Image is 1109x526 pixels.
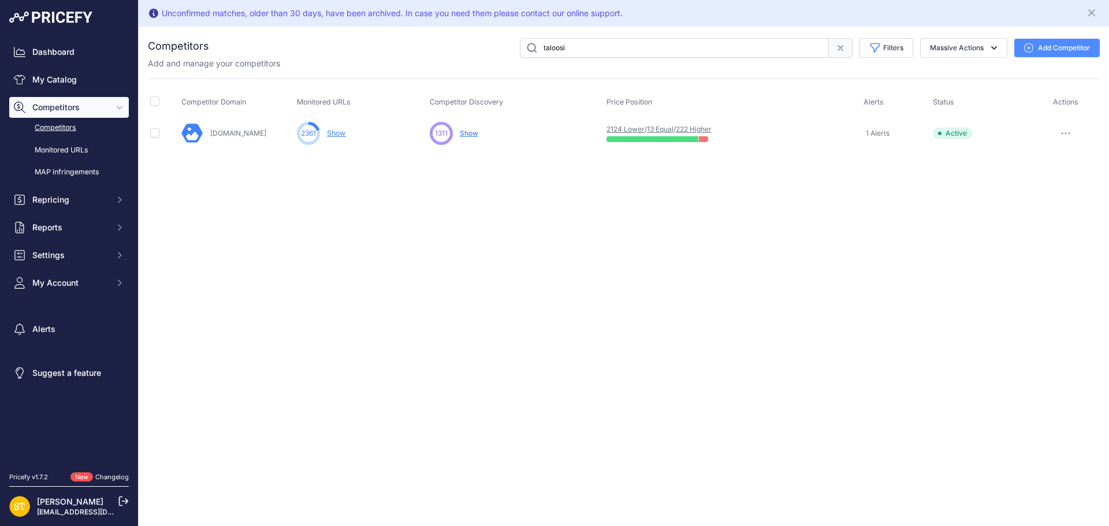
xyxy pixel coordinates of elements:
[210,129,266,137] a: [DOMAIN_NAME]
[859,38,913,58] button: Filters
[9,69,129,90] a: My Catalog
[32,277,108,289] span: My Account
[933,98,954,106] span: Status
[37,508,158,516] a: [EMAIL_ADDRESS][DOMAIN_NAME]
[866,129,890,138] span: 1 Alerts
[9,472,48,482] div: Pricefy v1.7.2
[9,42,129,458] nav: Sidebar
[606,125,645,133] a: 2124 Lower
[1053,98,1078,106] span: Actions
[9,189,129,210] button: Repricing
[1086,5,1100,18] button: Close
[864,98,884,106] span: Alerts
[435,128,448,139] span: 1311
[148,58,280,69] p: Add and manage your competitors
[37,497,103,506] a: [PERSON_NAME]
[148,38,209,54] h2: Competitors
[9,217,129,238] button: Reports
[9,319,129,340] a: Alerts
[520,38,829,58] input: Search
[460,129,478,137] span: Show
[32,222,108,233] span: Reports
[181,98,246,106] span: Competitor Domain
[9,162,129,182] a: MAP infringements
[9,97,129,118] button: Competitors
[606,125,680,134] p: / /
[32,102,108,113] span: Competitors
[9,245,129,266] button: Settings
[32,249,108,261] span: Settings
[920,38,1007,58] button: Massive Actions
[162,8,623,19] div: Unconfirmed matches, older than 30 days, have been archived. In case you need them please contact...
[9,273,129,293] button: My Account
[297,98,351,106] span: Monitored URLs
[430,98,503,106] span: Competitor Discovery
[1014,39,1100,57] button: Add Competitor
[9,363,129,383] a: Suggest a feature
[301,128,316,139] span: 2361
[647,125,673,133] a: 13 Equal
[676,125,712,133] a: 222 Higher
[9,118,129,138] a: Competitors
[9,12,92,23] img: Pricefy Logo
[9,42,129,62] a: Dashboard
[606,98,652,106] span: Price Position
[9,140,129,161] a: Monitored URLs
[95,473,129,481] a: Changelog
[327,129,345,137] a: Show
[70,472,93,482] span: New
[32,194,108,206] span: Repricing
[933,128,973,139] span: Active
[864,128,890,139] a: 1 Alerts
